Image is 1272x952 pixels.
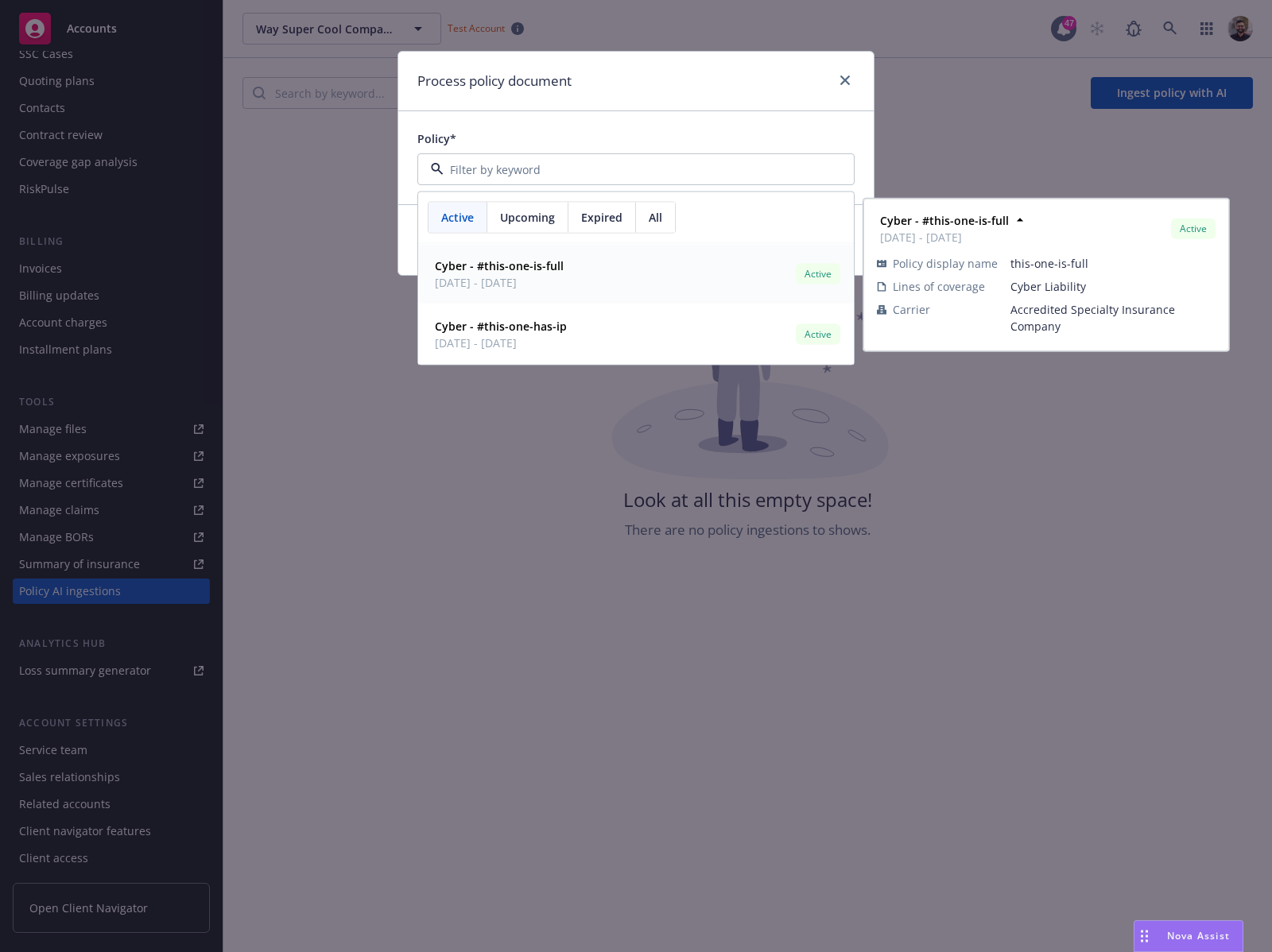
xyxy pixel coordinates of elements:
[444,161,822,178] input: Filter by keyword
[1167,929,1230,942] span: Nova Assist
[802,267,834,281] span: Active
[893,255,998,272] span: Policy display name
[417,131,456,146] span: Policy*
[1134,921,1154,951] div: Drag to move
[1010,255,1216,272] span: this-one-is-full
[500,209,555,226] span: Upcoming
[836,71,855,90] a: close
[1177,222,1209,236] span: Active
[880,213,1009,228] strong: Cyber - #this-one-is-full
[435,319,567,334] strong: Cyber - #this-one-has-ip
[581,209,622,226] span: Expired
[893,301,930,318] span: Carrier
[893,278,985,295] span: Lines of coverage
[1010,278,1216,295] span: Cyber Liability
[880,229,1009,246] span: [DATE] - [DATE]
[1134,920,1243,952] button: Nova Assist
[435,274,564,291] span: [DATE] - [DATE]
[802,327,834,342] span: Active
[1010,301,1216,335] span: Accredited Specialty Insurance Company
[435,258,564,273] strong: Cyber - #this-one-is-full
[435,335,567,351] span: [DATE] - [DATE]
[441,209,474,226] span: Active
[417,71,572,91] h1: Process policy document
[649,209,662,226] span: All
